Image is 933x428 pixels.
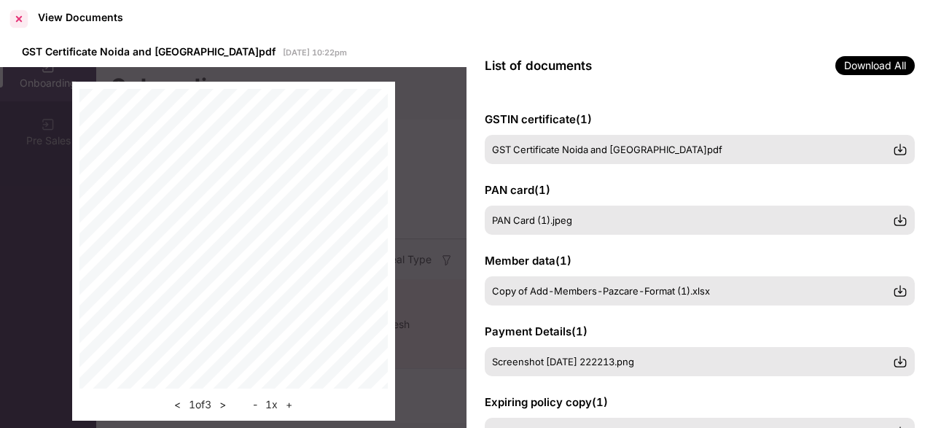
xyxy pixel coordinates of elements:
span: PAN card ( 1 ) [485,183,550,197]
img: svg+xml;base64,PHN2ZyBpZD0iRG93bmxvYWQtMzJ4MzIiIHhtbG5zPSJodHRwOi8vd3d3LnczLm9yZy8yMDAwL3N2ZyIgd2... [893,284,907,298]
span: GST Certificate Noida and [GEOGRAPHIC_DATA]pdf [22,45,276,58]
span: GST Certificate Noida and [GEOGRAPHIC_DATA]pdf [492,144,722,155]
span: PAN Card (1).jpeg [492,214,572,226]
span: [DATE] 10:22pm [283,47,347,58]
button: < [170,396,185,413]
span: List of documents [485,58,592,73]
span: Download All [835,56,915,75]
span: Copy of Add-Members-Pazcare-Format (1).xlsx [492,285,710,297]
img: svg+xml;base64,PHN2ZyBpZD0iRG93bmxvYWQtMzJ4MzIiIHhtbG5zPSJodHRwOi8vd3d3LnczLm9yZy8yMDAwL3N2ZyIgd2... [893,142,907,157]
img: svg+xml;base64,PHN2ZyBpZD0iRG93bmxvYWQtMzJ4MzIiIHhtbG5zPSJodHRwOi8vd3d3LnczLm9yZy8yMDAwL3N2ZyIgd2... [893,213,907,227]
span: Member data ( 1 ) [485,254,571,268]
span: Payment Details ( 1 ) [485,324,587,338]
button: - [249,396,262,413]
span: GSTIN certificate ( 1 ) [485,112,592,126]
div: View Documents [38,11,123,23]
img: svg+xml;base64,PHN2ZyBpZD0iRG93bmxvYWQtMzJ4MzIiIHhtbG5zPSJodHRwOi8vd3d3LnczLm9yZy8yMDAwL3N2ZyIgd2... [893,354,907,369]
div: 1 x [249,396,297,413]
button: > [215,396,230,413]
span: Expiring policy copy ( 1 ) [485,395,608,409]
div: 1 of 3 [170,396,230,413]
button: + [281,396,297,413]
span: Screenshot [DATE] 222213.png [492,356,634,367]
